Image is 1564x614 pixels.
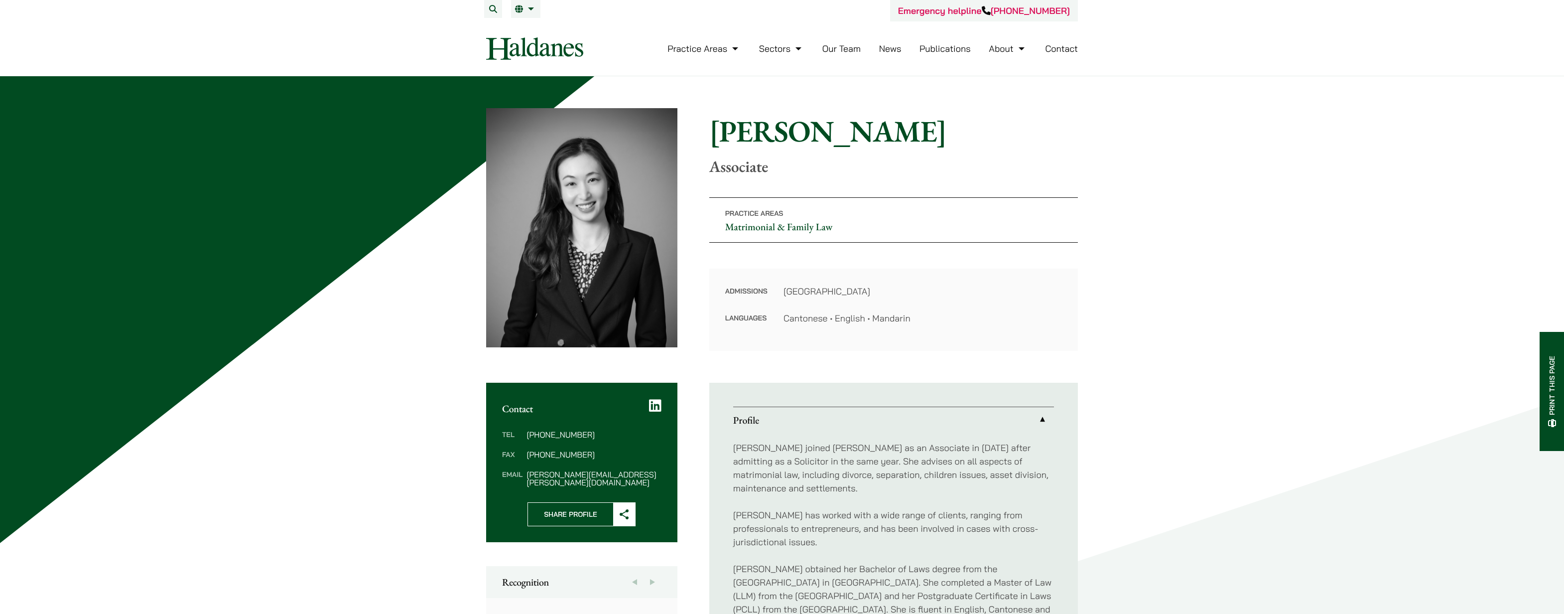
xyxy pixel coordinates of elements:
p: [PERSON_NAME] has worked with a wide range of clients, ranging from professionals to entrepreneur... [733,508,1054,549]
dd: [PHONE_NUMBER] [526,431,661,439]
a: Our Team [822,43,861,54]
a: Sectors [759,43,804,54]
h2: Contact [502,403,661,415]
span: Share Profile [528,503,613,526]
a: Publications [919,43,971,54]
dd: [PERSON_NAME][EMAIL_ADDRESS][PERSON_NAME][DOMAIN_NAME] [526,470,661,486]
button: Previous [626,566,644,598]
a: Profile [733,407,1054,433]
a: Contact [1045,43,1078,54]
img: Logo of Haldanes [486,37,583,60]
p: [PERSON_NAME] joined [PERSON_NAME] as an Associate in [DATE] after admitting as a Solicitor in th... [733,441,1054,495]
dd: Cantonese • English • Mandarin [783,311,1062,325]
a: About [989,43,1027,54]
dt: Tel [502,431,522,451]
dd: [GEOGRAPHIC_DATA] [783,285,1062,298]
h2: Recognition [502,576,661,588]
p: Associate [709,157,1078,176]
h1: [PERSON_NAME] [709,113,1078,149]
button: Next [644,566,661,598]
a: LinkedIn [649,399,661,413]
dd: [PHONE_NUMBER] [526,451,661,459]
span: Practice Areas [725,209,783,218]
button: Share Profile [527,502,636,526]
dt: Languages [725,311,768,325]
a: News [879,43,902,54]
a: Matrimonial & Family Law [725,220,833,233]
dt: Admissions [725,285,768,311]
dt: Fax [502,451,522,470]
a: Practice Areas [667,43,741,54]
a: Emergency helpline[PHONE_NUMBER] [898,5,1070,16]
a: EN [515,5,536,13]
dt: Email [502,470,522,486]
